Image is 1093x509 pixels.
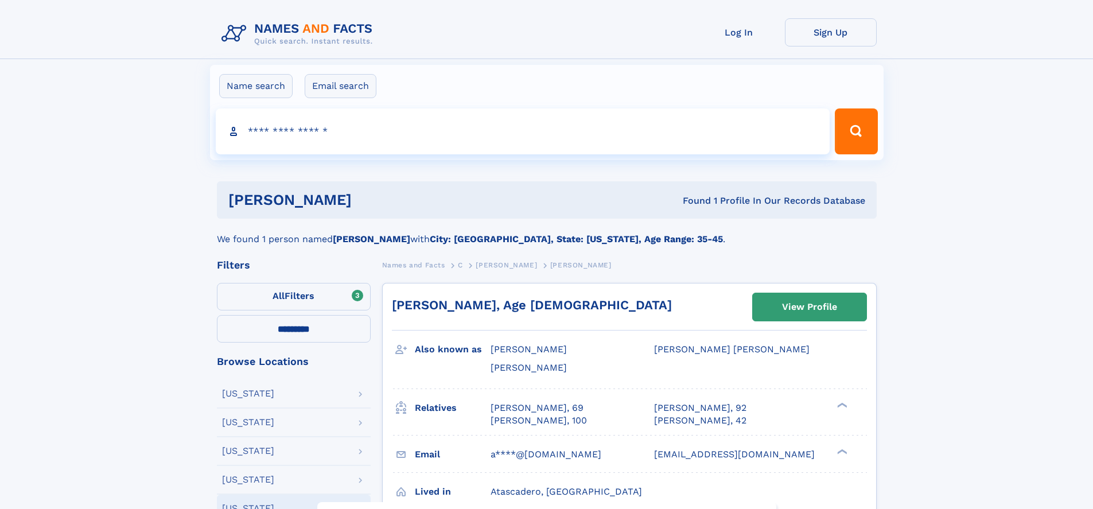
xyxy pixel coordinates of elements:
span: Atascadero, [GEOGRAPHIC_DATA] [491,486,642,497]
div: We found 1 person named with . [217,219,877,246]
label: Name search [219,74,293,98]
b: City: [GEOGRAPHIC_DATA], State: [US_STATE], Age Range: 35-45 [430,234,723,244]
div: [US_STATE] [222,389,274,398]
span: [PERSON_NAME] [550,261,612,269]
span: [PERSON_NAME] [476,261,537,269]
a: Names and Facts [382,258,445,272]
b: [PERSON_NAME] [333,234,410,244]
div: ❯ [834,401,848,409]
a: [PERSON_NAME], 92 [654,402,746,414]
div: View Profile [782,294,837,320]
h1: [PERSON_NAME] [228,193,518,207]
span: C [458,261,463,269]
a: [PERSON_NAME], 69 [491,402,584,414]
span: [PERSON_NAME] [491,362,567,373]
input: search input [216,108,830,154]
a: [PERSON_NAME] [476,258,537,272]
div: [US_STATE] [222,475,274,484]
h3: Email [415,445,491,464]
h3: Lived in [415,482,491,502]
label: Filters [217,283,371,310]
span: [PERSON_NAME] [PERSON_NAME] [654,344,810,355]
a: [PERSON_NAME], 42 [654,414,746,427]
div: [US_STATE] [222,446,274,456]
h3: Also known as [415,340,491,359]
span: All [273,290,285,301]
a: C [458,258,463,272]
a: [PERSON_NAME], Age [DEMOGRAPHIC_DATA] [392,298,672,312]
img: Logo Names and Facts [217,18,382,49]
span: [EMAIL_ADDRESS][DOMAIN_NAME] [654,449,815,460]
h3: Relatives [415,398,491,418]
div: Browse Locations [217,356,371,367]
button: Search Button [835,108,877,154]
a: Sign Up [785,18,877,46]
div: Found 1 Profile In Our Records Database [517,195,865,207]
label: Email search [305,74,376,98]
a: [PERSON_NAME], 100 [491,414,587,427]
div: [US_STATE] [222,418,274,427]
div: ❯ [834,448,848,455]
div: Filters [217,260,371,270]
a: Log In [693,18,785,46]
span: [PERSON_NAME] [491,344,567,355]
a: View Profile [753,293,866,321]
